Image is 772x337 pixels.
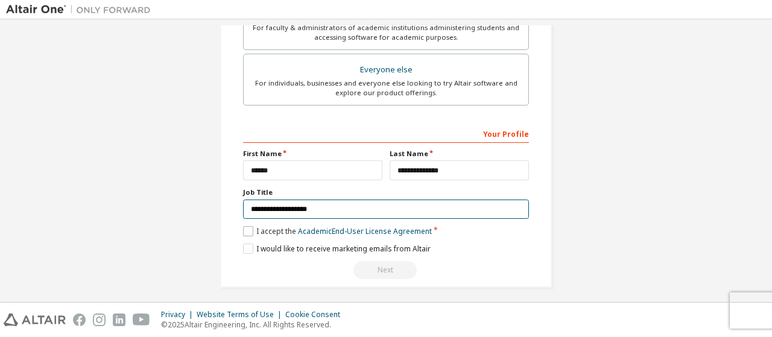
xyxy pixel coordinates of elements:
[243,187,529,197] label: Job Title
[161,310,197,320] div: Privacy
[93,313,106,326] img: instagram.svg
[285,310,347,320] div: Cookie Consent
[6,4,157,16] img: Altair One
[251,78,521,98] div: For individuals, businesses and everyone else looking to try Altair software and explore our prod...
[243,149,382,159] label: First Name
[133,313,150,326] img: youtube.svg
[251,23,521,42] div: For faculty & administrators of academic institutions administering students and accessing softwa...
[298,226,432,236] a: Academic End-User License Agreement
[390,149,529,159] label: Last Name
[4,313,66,326] img: altair_logo.svg
[113,313,125,326] img: linkedin.svg
[73,313,86,326] img: facebook.svg
[161,320,347,330] p: © 2025 Altair Engineering, Inc. All Rights Reserved.
[251,61,521,78] div: Everyone else
[243,124,529,143] div: Your Profile
[197,310,285,320] div: Website Terms of Use
[243,226,432,236] label: I accept the
[243,261,529,279] div: Read and acccept EULA to continue
[243,244,431,254] label: I would like to receive marketing emails from Altair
